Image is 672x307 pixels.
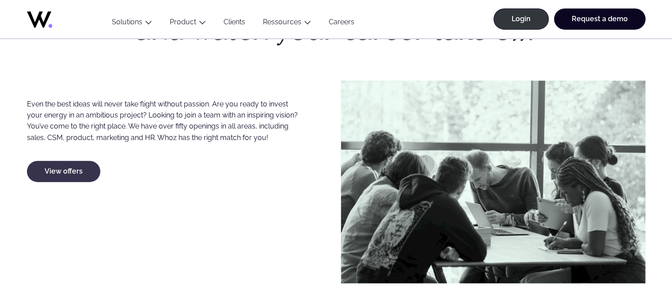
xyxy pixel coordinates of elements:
p: Even the best ideas will never take flight without passion. Are you ready to invest your energy i... [27,99,301,143]
a: View offers [27,161,100,182]
a: Ressources [263,18,301,26]
iframe: Chatbot [614,249,660,295]
a: Login [494,8,549,30]
button: Solutions [103,18,161,30]
a: Product [170,18,196,26]
a: Careers [320,18,363,30]
button: Product [161,18,215,30]
img: Whozzies-learning [341,80,645,284]
a: Request a demo [554,8,645,30]
a: Clients [215,18,254,30]
button: Ressources [254,18,320,30]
